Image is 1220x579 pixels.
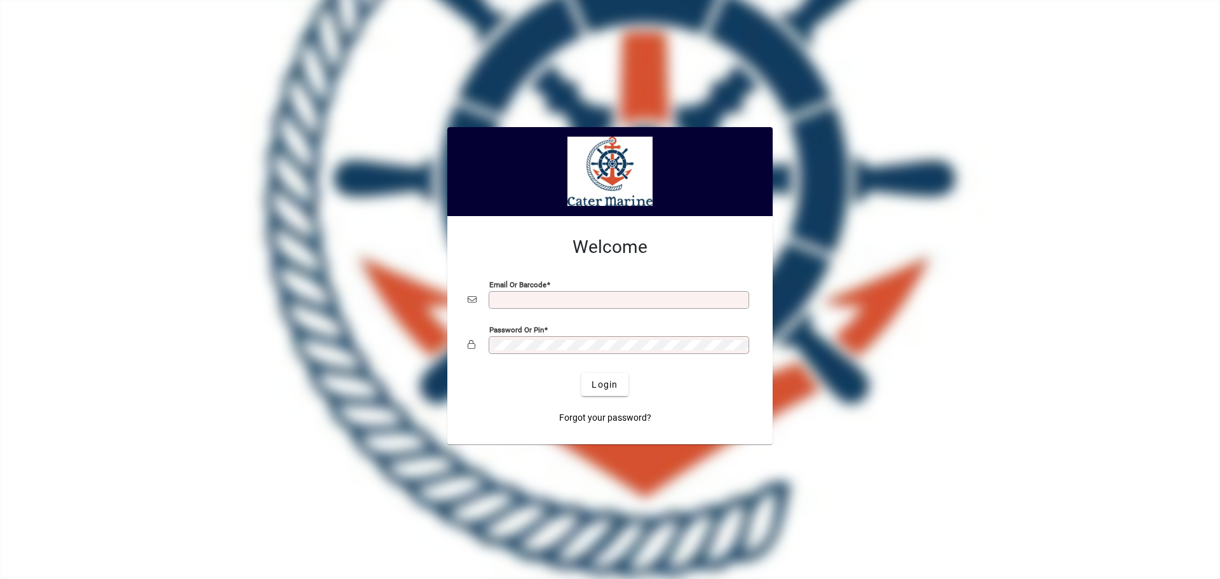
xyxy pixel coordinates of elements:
[554,406,656,429] a: Forgot your password?
[489,325,544,334] mat-label: Password or Pin
[489,280,546,289] mat-label: Email or Barcode
[559,411,651,425] span: Forgot your password?
[468,236,752,258] h2: Welcome
[592,378,618,392] span: Login
[581,373,628,396] button: Login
